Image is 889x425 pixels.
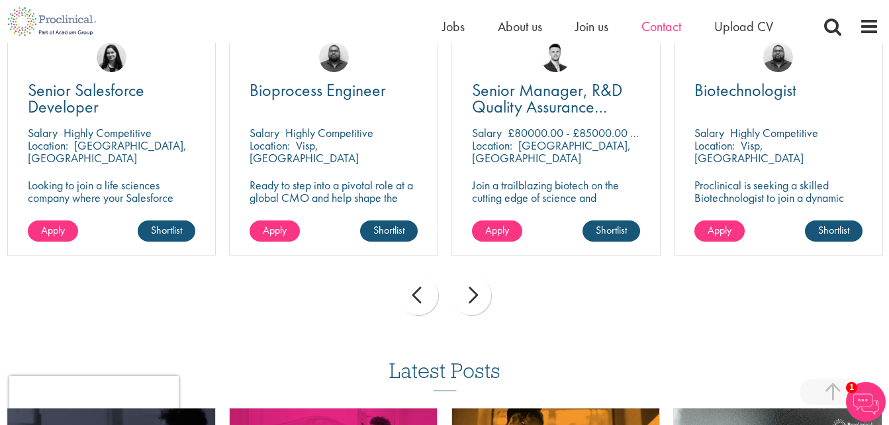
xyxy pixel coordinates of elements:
span: Senior Salesforce Developer [28,79,144,118]
span: 1 [846,382,857,393]
span: Salary [28,125,58,140]
p: Visp, [GEOGRAPHIC_DATA] [250,138,359,165]
a: Shortlist [360,220,418,242]
span: Apply [485,223,509,237]
a: Apply [250,220,300,242]
div: prev [398,275,438,315]
a: Bioprocess Engineer [250,82,418,99]
a: Shortlist [138,220,195,242]
p: Highly Competitive [285,125,373,140]
a: Shortlist [583,220,640,242]
span: Senior Manager, R&D Quality Assurance (GCP) [472,79,622,134]
p: [GEOGRAPHIC_DATA], [GEOGRAPHIC_DATA] [472,138,631,165]
p: Highly Competitive [730,125,818,140]
img: Ashley Bennett [763,42,793,72]
h3: Latest Posts [389,359,500,391]
a: Apply [472,220,522,242]
div: next [451,275,491,315]
span: Apply [263,223,287,237]
span: Apply [41,223,65,237]
p: Proclinical is seeking a skilled Biotechnologist to join a dynamic and innovative team on a contr... [694,179,863,229]
a: Shortlist [805,220,863,242]
img: Indre Stankeviciute [97,42,126,72]
p: Visp, [GEOGRAPHIC_DATA] [694,138,804,165]
img: Chatbot [846,382,886,422]
p: Ready to step into a pivotal role at a global CMO and help shape the future of healthcare manufac... [250,179,418,216]
span: Location: [694,138,735,153]
img: Joshua Godden [541,42,571,72]
a: Upload CV [714,18,773,35]
a: Apply [694,220,745,242]
p: Looking to join a life sciences company where your Salesforce expertise will accelerate breakthro... [28,179,196,254]
span: Location: [472,138,512,153]
p: Highly Competitive [64,125,152,140]
a: Senior Manager, R&D Quality Assurance (GCP) [472,82,640,115]
a: Apply [28,220,78,242]
span: Salary [472,125,502,140]
span: Location: [28,138,68,153]
span: Salary [250,125,279,140]
iframe: reCAPTCHA [9,376,179,416]
img: Ashley Bennett [319,42,349,72]
span: Location: [250,138,290,153]
a: Jobs [442,18,465,35]
p: [GEOGRAPHIC_DATA], [GEOGRAPHIC_DATA] [28,138,187,165]
p: £80000.00 - £85000.00 per annum [508,125,678,140]
a: About us [498,18,542,35]
span: Bioprocess Engineer [250,79,386,101]
span: Biotechnologist [694,79,796,101]
a: Contact [641,18,681,35]
span: Salary [694,125,724,140]
span: Apply [708,223,731,237]
a: Biotechnologist [694,82,863,99]
a: Senior Salesforce Developer [28,82,196,115]
a: Join us [575,18,608,35]
p: Join a trailblazing biotech on the cutting edge of science and technology. [472,179,640,216]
